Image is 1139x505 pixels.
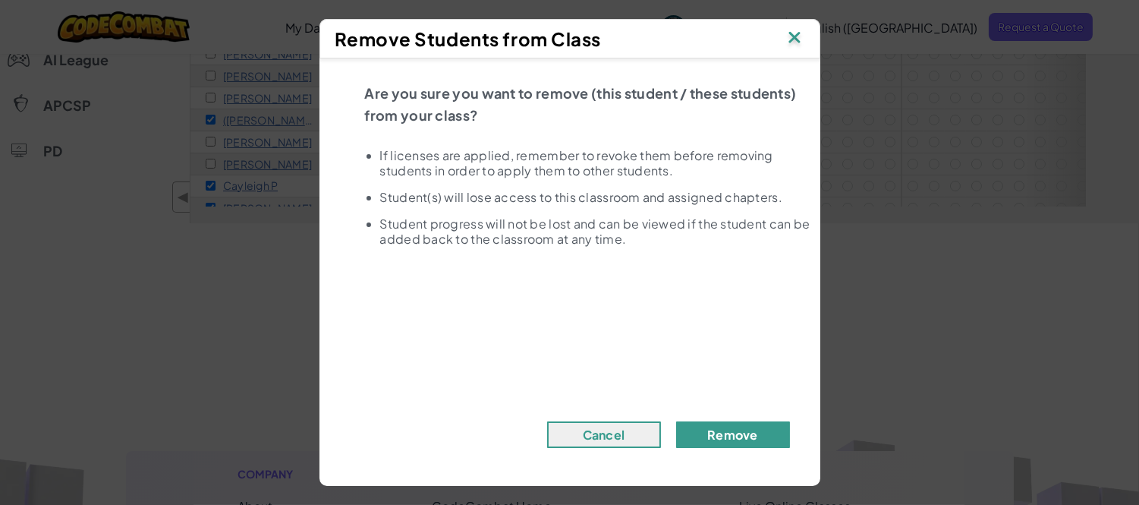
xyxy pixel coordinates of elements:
button: Remove [676,421,790,448]
li: If licenses are applied, remember to revoke them before removing students in order to apply them ... [380,148,813,178]
li: Student progress will not be lost and can be viewed if the student can be added back to the class... [380,216,813,247]
li: Student(s) will lose access to this classroom and assigned chapters. [380,190,813,205]
button: Cancel [547,421,661,448]
span: Are you sure you want to remove (this student / these students) from your class? [365,84,797,124]
span: Remove Students from Class [335,27,602,50]
img: IconClose.svg [785,27,804,50]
